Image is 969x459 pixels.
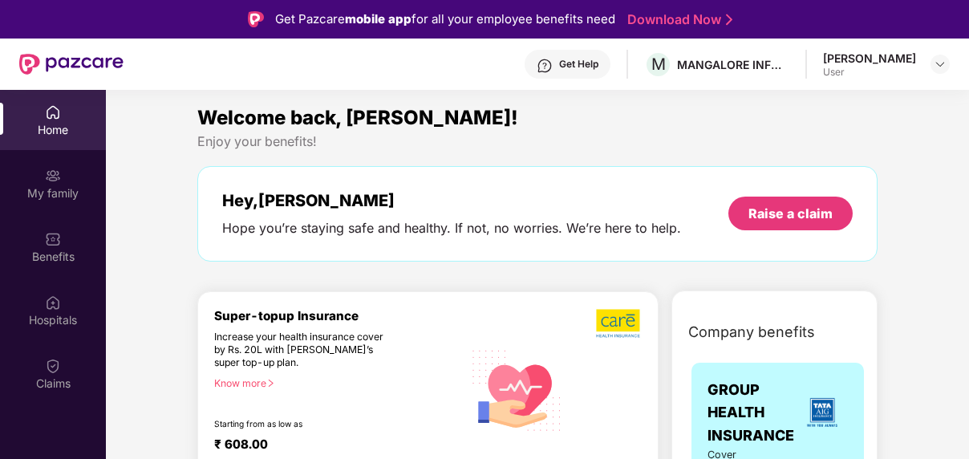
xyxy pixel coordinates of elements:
[214,419,395,430] div: Starting from as low as
[248,11,264,27] img: Logo
[19,54,124,75] img: New Pazcare Logo
[214,437,448,456] div: ₹ 608.00
[823,66,916,79] div: User
[214,377,454,388] div: Know more
[651,55,666,74] span: M
[214,308,464,323] div: Super-topup Insurance
[45,104,61,120] img: svg+xml;base64,PHN2ZyBpZD0iSG9tZSIgeG1sbnM9Imh0dHA6Ly93d3cudzMub3JnLzIwMDAvc3ZnIiB3aWR0aD0iMjAiIG...
[627,11,728,28] a: Download Now
[45,358,61,374] img: svg+xml;base64,PHN2ZyBpZD0iQ2xhaW0iIHhtbG5zPSJodHRwOi8vd3d3LnczLm9yZy8yMDAwL3N2ZyIgd2lkdGg9IjIwIi...
[801,391,844,434] img: insurerLogo
[45,168,61,184] img: svg+xml;base64,PHN2ZyB3aWR0aD0iMjAiIGhlaWdodD0iMjAiIHZpZXdCb3g9IjAgMCAyMCAyMCIgZmlsbD0ibm9uZSIgeG...
[214,331,395,370] div: Increase your health insurance cover by Rs. 20L with [PERSON_NAME]’s super top-up plan.
[677,57,789,72] div: MANGALORE INFOTECH SOLUTIONS
[707,379,797,447] span: GROUP HEALTH INSURANCE
[823,51,916,66] div: [PERSON_NAME]
[559,58,598,71] div: Get Help
[345,11,412,26] strong: mobile app
[934,58,947,71] img: svg+xml;base64,PHN2ZyBpZD0iRHJvcGRvd24tMzJ4MzIiIHhtbG5zPSJodHRwOi8vd3d3LnczLm9yZy8yMDAwL3N2ZyIgd2...
[266,379,275,388] span: right
[464,335,570,445] img: svg+xml;base64,PHN2ZyB4bWxucz0iaHR0cDovL3d3dy53My5vcmcvMjAwMC9zdmciIHhtbG5zOnhsaW5rPSJodHRwOi8vd3...
[688,321,815,343] span: Company benefits
[197,133,878,150] div: Enjoy your benefits!
[275,10,615,29] div: Get Pazcare for all your employee benefits need
[537,58,553,74] img: svg+xml;base64,PHN2ZyBpZD0iSGVscC0zMngzMiIgeG1sbnM9Imh0dHA6Ly93d3cudzMub3JnLzIwMDAvc3ZnIiB3aWR0aD...
[596,308,642,339] img: b5dec4f62d2307b9de63beb79f102df3.png
[222,191,681,210] div: Hey, [PERSON_NAME]
[45,294,61,311] img: svg+xml;base64,PHN2ZyBpZD0iSG9zcGl0YWxzIiB4bWxucz0iaHR0cDovL3d3dy53My5vcmcvMjAwMC9zdmciIHdpZHRoPS...
[45,231,61,247] img: svg+xml;base64,PHN2ZyBpZD0iQmVuZWZpdHMiIHhtbG5zPSJodHRwOi8vd3d3LnczLm9yZy8yMDAwL3N2ZyIgd2lkdGg9Ij...
[222,220,681,237] div: Hope you’re staying safe and healthy. If not, no worries. We’re here to help.
[197,106,518,129] span: Welcome back, [PERSON_NAME]!
[748,205,833,222] div: Raise a claim
[726,11,732,28] img: Stroke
